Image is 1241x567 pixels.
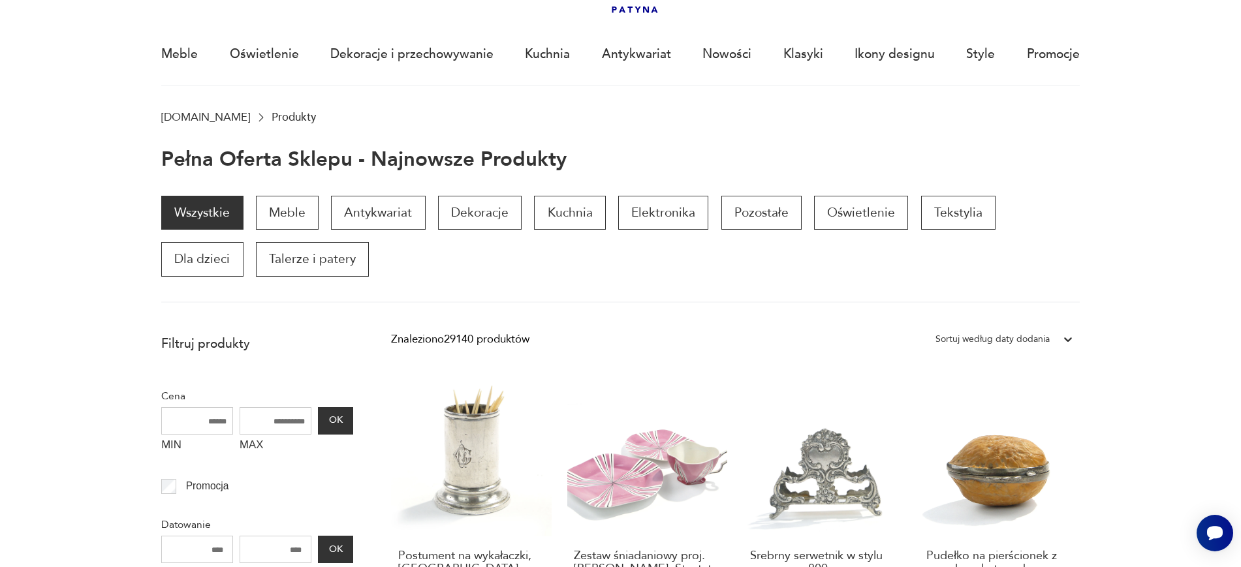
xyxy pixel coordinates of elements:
[161,335,353,352] p: Filtruj produkty
[161,388,353,405] p: Cena
[318,407,353,435] button: OK
[331,196,425,230] a: Antykwariat
[534,196,605,230] a: Kuchnia
[438,196,522,230] a: Dekoracje
[921,196,996,230] a: Tekstylia
[186,478,229,495] p: Promocja
[256,242,369,276] a: Talerze i patery
[240,435,311,459] label: MAX
[161,196,243,230] a: Wszystkie
[330,24,494,84] a: Dekoracje i przechowywanie
[161,242,243,276] a: Dla dzieci
[1027,24,1080,84] a: Promocje
[855,24,935,84] a: Ikony designu
[966,24,995,84] a: Style
[161,24,198,84] a: Meble
[618,196,708,230] a: Elektronika
[272,111,316,123] p: Produkty
[525,24,570,84] a: Kuchnia
[256,196,319,230] a: Meble
[721,196,802,230] a: Pozostałe
[230,24,299,84] a: Oświetlenie
[1197,515,1233,551] iframe: Smartsupp widget button
[391,331,529,348] div: Znaleziono 29140 produktów
[161,149,567,171] h1: Pełna oferta sklepu - najnowsze produkty
[161,111,250,123] a: [DOMAIN_NAME]
[702,24,751,84] a: Nowości
[161,435,233,459] label: MIN
[161,516,353,533] p: Datowanie
[318,536,353,563] button: OK
[814,196,908,230] a: Oświetlenie
[783,24,823,84] a: Klasyki
[602,24,671,84] a: Antykwariat
[935,331,1050,348] div: Sortuj według daty dodania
